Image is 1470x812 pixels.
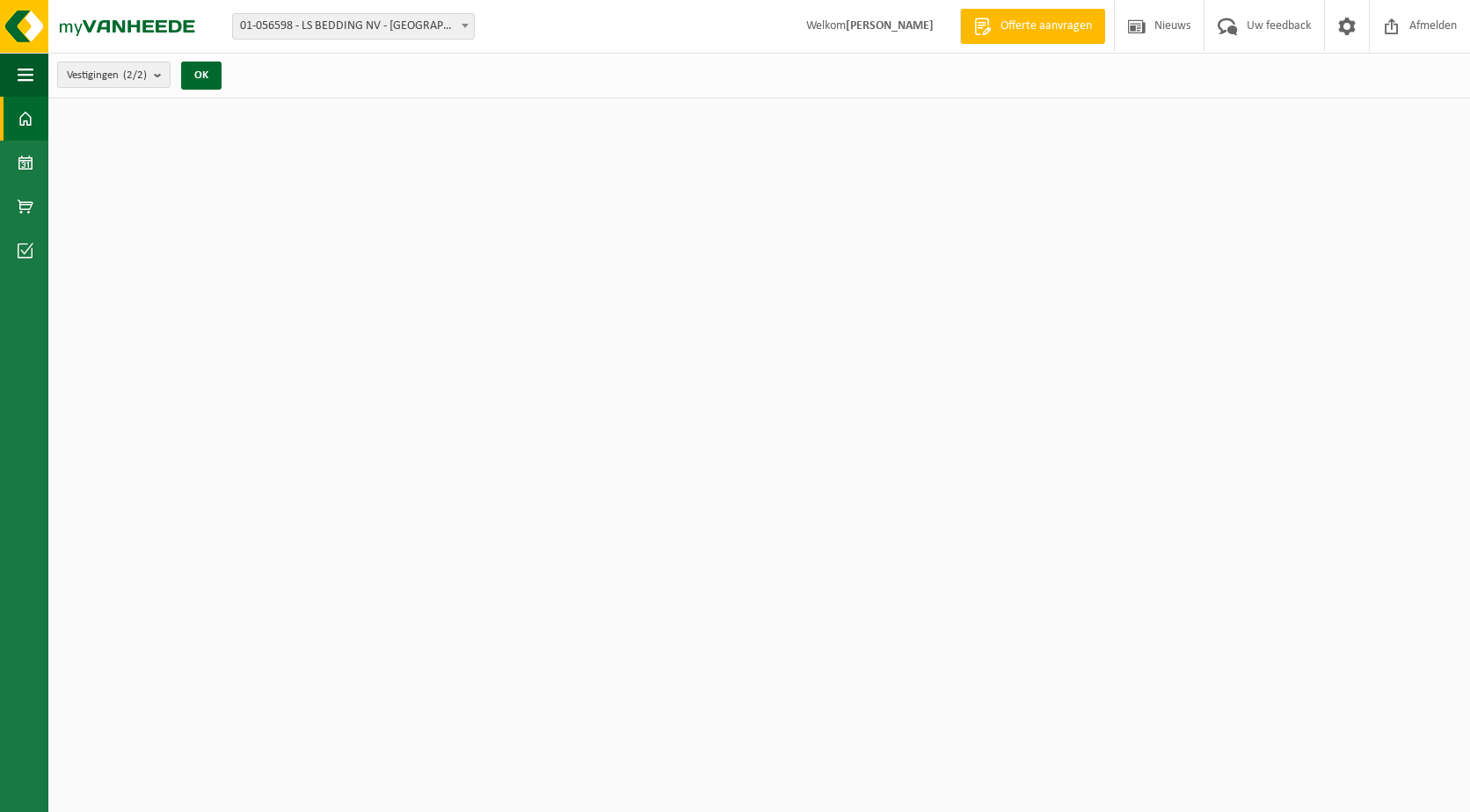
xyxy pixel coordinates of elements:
[67,62,147,89] span: Vestigingen
[123,69,147,81] count: (2/2)
[996,18,1096,35] span: Offerte aanvragen
[846,19,934,33] strong: [PERSON_NAME]
[233,14,474,39] span: 01-056598 - LS BEDDING NV - MALDEGEM
[57,62,171,88] button: Vestigingen(2/2)
[232,13,475,40] span: 01-056598 - LS BEDDING NV - MALDEGEM
[181,62,222,90] button: OK
[960,9,1105,44] a: Offerte aanvragen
